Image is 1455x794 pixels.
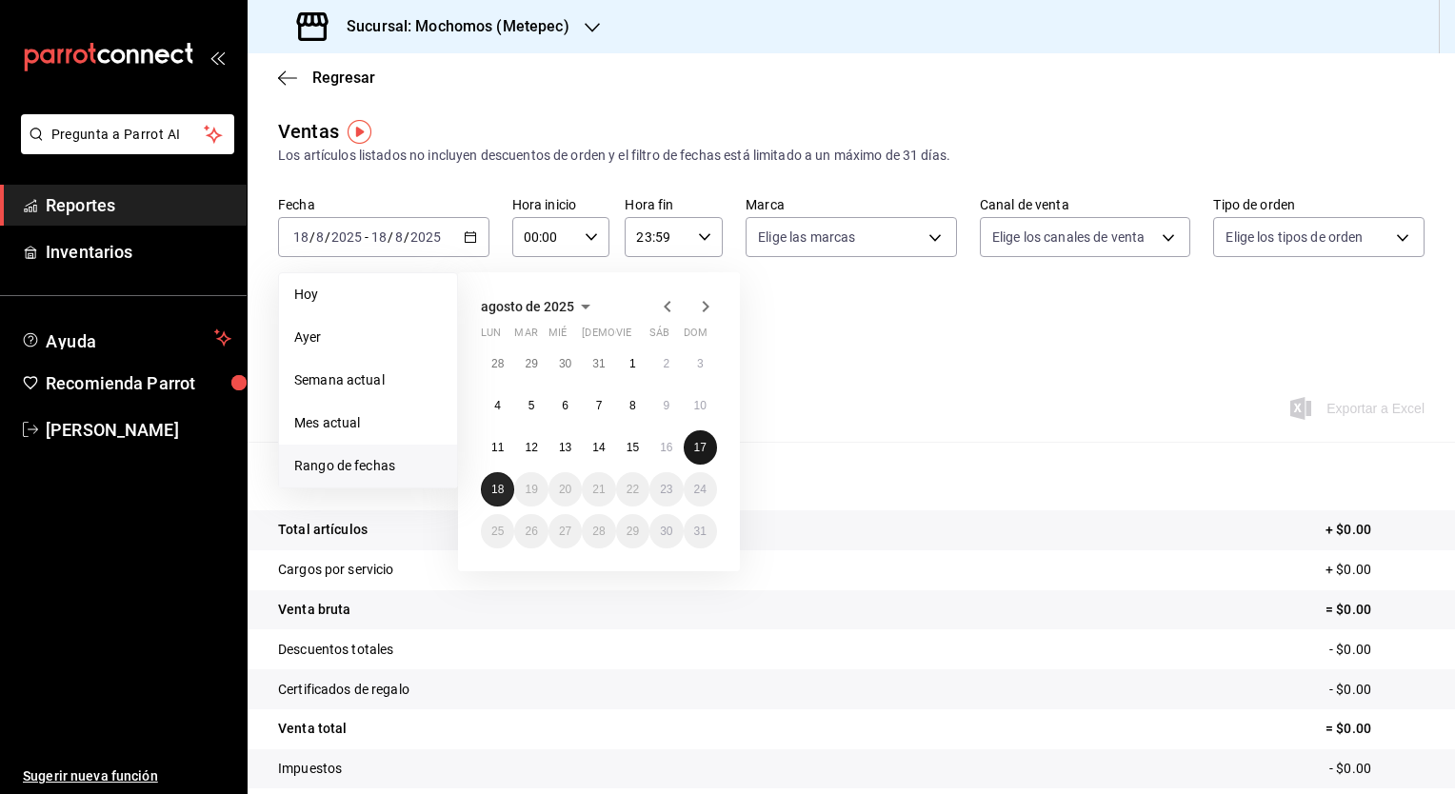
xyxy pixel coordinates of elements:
[562,399,568,412] abbr: 6 de agosto de 2025
[330,229,363,245] input: ----
[616,347,649,381] button: 1 de agosto de 2025
[294,285,442,305] span: Hoy
[514,472,548,506] button: 19 de agosto de 2025
[1329,640,1425,660] p: - $0.00
[616,430,649,465] button: 15 de agosto de 2025
[625,198,723,211] label: Hora fin
[388,229,393,245] span: /
[481,472,514,506] button: 18 de agosto de 2025
[23,766,231,786] span: Sugerir nueva función
[1325,600,1425,620] p: = $0.00
[331,15,569,38] h3: Sucursal: Mochomos (Metepec)
[294,413,442,433] span: Mes actual
[582,388,615,423] button: 7 de agosto de 2025
[278,465,1425,487] p: Resumen
[514,388,548,423] button: 5 de agosto de 2025
[278,600,350,620] p: Venta bruta
[548,514,582,548] button: 27 de agosto de 2025
[559,483,571,496] abbr: 20 de agosto de 2025
[315,229,325,245] input: --
[758,228,855,247] span: Elige las marcas
[278,117,339,146] div: Ventas
[582,514,615,548] button: 28 de agosto de 2025
[548,347,582,381] button: 30 de julio de 2025
[278,198,489,211] label: Fecha
[309,229,315,245] span: /
[616,514,649,548] button: 29 de agosto de 2025
[294,456,442,476] span: Rango de fechas
[481,388,514,423] button: 4 de agosto de 2025
[992,228,1145,247] span: Elige los canales de venta
[1226,228,1363,247] span: Elige los tipos de orden
[512,198,610,211] label: Hora inicio
[694,525,707,538] abbr: 31 de agosto de 2025
[582,327,694,347] abbr: jueves
[1329,680,1425,700] p: - $0.00
[46,239,231,265] span: Inventarios
[582,472,615,506] button: 21 de agosto de 2025
[649,327,669,347] abbr: sábado
[278,640,393,660] p: Descuentos totales
[278,759,342,779] p: Impuestos
[548,472,582,506] button: 20 de agosto de 2025
[370,229,388,245] input: --
[684,514,717,548] button: 31 de agosto de 2025
[514,327,537,347] abbr: martes
[684,347,717,381] button: 3 de agosto de 2025
[548,327,567,347] abbr: miércoles
[491,483,504,496] abbr: 18 de agosto de 2025
[21,114,234,154] button: Pregunta a Parrot AI
[616,388,649,423] button: 8 de agosto de 2025
[616,472,649,506] button: 22 de agosto de 2025
[278,719,347,739] p: Venta total
[491,357,504,370] abbr: 28 de julio de 2025
[525,441,537,454] abbr: 12 de agosto de 2025
[491,441,504,454] abbr: 11 de agosto de 2025
[348,120,371,144] img: Tooltip marker
[1329,759,1425,779] p: - $0.00
[660,483,672,496] abbr: 23 de agosto de 2025
[409,229,442,245] input: ----
[559,441,571,454] abbr: 13 de agosto de 2025
[694,399,707,412] abbr: 10 de agosto de 2025
[491,525,504,538] abbr: 25 de agosto de 2025
[649,430,683,465] button: 16 de agosto de 2025
[1325,520,1425,540] p: + $0.00
[694,483,707,496] abbr: 24 de agosto de 2025
[481,347,514,381] button: 28 de julio de 2025
[514,430,548,465] button: 12 de agosto de 2025
[596,399,603,412] abbr: 7 de agosto de 2025
[746,198,957,211] label: Marca
[278,680,409,700] p: Certificados de regalo
[278,69,375,87] button: Regresar
[528,399,535,412] abbr: 5 de agosto de 2025
[697,357,704,370] abbr: 3 de agosto de 2025
[649,388,683,423] button: 9 de agosto de 2025
[294,328,442,347] span: Ayer
[525,525,537,538] abbr: 26 de agosto de 2025
[663,399,669,412] abbr: 9 de agosto de 2025
[404,229,409,245] span: /
[525,483,537,496] abbr: 19 de agosto de 2025
[481,295,597,318] button: agosto de 2025
[592,441,605,454] abbr: 14 de agosto de 2025
[684,430,717,465] button: 17 de agosto de 2025
[660,441,672,454] abbr: 16 de agosto de 2025
[649,514,683,548] button: 30 de agosto de 2025
[46,327,207,349] span: Ayuda
[592,525,605,538] abbr: 28 de agosto de 2025
[559,357,571,370] abbr: 30 de julio de 2025
[365,229,369,245] span: -
[46,192,231,218] span: Reportes
[629,399,636,412] abbr: 8 de agosto de 2025
[616,327,631,347] abbr: viernes
[548,430,582,465] button: 13 de agosto de 2025
[278,520,368,540] p: Total artículos
[481,327,501,347] abbr: lunes
[592,357,605,370] abbr: 31 de julio de 2025
[627,441,639,454] abbr: 15 de agosto de 2025
[684,472,717,506] button: 24 de agosto de 2025
[1325,719,1425,739] p: = $0.00
[46,417,231,443] span: [PERSON_NAME]
[51,125,205,145] span: Pregunta a Parrot AI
